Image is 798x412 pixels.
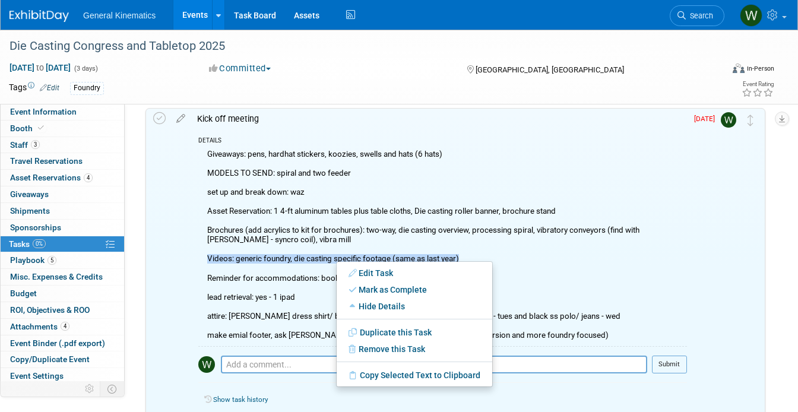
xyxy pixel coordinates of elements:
span: Attachments [10,322,69,331]
span: Event Binder (.pdf export) [10,338,105,348]
span: Staff [10,140,40,150]
td: Tags [9,81,59,95]
a: Copy Selected Text to Clipboard [337,367,492,384]
div: Giveaways: pens, hardhat stickers, koozies, swells and hats (6 hats) MODELS TO SEND: spiral and t... [198,147,687,346]
a: Duplicate this Task [337,324,492,341]
span: Booth [10,123,46,133]
span: [GEOGRAPHIC_DATA], [GEOGRAPHIC_DATA] [476,65,624,74]
img: Whitney Swanson [721,112,736,128]
button: Submit [652,356,687,373]
img: Whitney Swanson [198,356,215,373]
div: In-Person [746,64,774,73]
a: Attachments4 [1,319,124,335]
a: Edit [40,84,59,92]
a: Show task history [213,395,268,404]
a: Giveaways [1,186,124,202]
span: ROI, Objectives & ROO [10,305,90,315]
a: Playbook5 [1,252,124,268]
span: Tasks [9,239,46,249]
span: Event Settings [10,371,64,381]
span: 4 [84,173,93,182]
a: Event Settings [1,368,124,384]
td: Personalize Event Tab Strip [80,381,100,397]
div: Event Format [661,62,774,80]
a: edit [170,113,191,124]
a: ROI, Objectives & ROO [1,302,124,318]
a: Booth [1,121,124,137]
span: Copy/Duplicate Event [10,354,90,364]
span: 4 [61,322,69,331]
span: (3 days) [73,65,98,72]
img: Format-Inperson.png [733,64,745,73]
span: to [34,63,46,72]
a: Remove this Task [337,341,492,357]
span: Shipments [10,206,50,215]
td: Toggle Event Tabs [100,381,125,397]
a: Hide Details [337,298,492,315]
i: Booth reservation complete [38,125,44,131]
a: Edit Task [337,265,492,281]
img: ExhibitDay [9,10,69,22]
span: Event Information [10,107,77,116]
span: Travel Reservations [10,156,83,166]
span: [DATE] [694,115,721,123]
span: Misc. Expenses & Credits [10,272,103,281]
a: Tasks0% [1,236,124,252]
div: DETAILS [198,137,687,147]
a: Staff3 [1,137,124,153]
a: Travel Reservations [1,153,124,169]
span: Giveaways [10,189,49,199]
img: Whitney Swanson [740,4,762,27]
span: 3 [31,140,40,149]
span: Playbook [10,255,56,265]
a: Asset Reservations4 [1,170,124,186]
button: Committed [205,62,275,75]
a: Budget [1,286,124,302]
span: Budget [10,289,37,298]
a: Shipments [1,203,124,219]
span: Sponsorships [10,223,61,232]
span: General Kinematics [83,11,156,20]
a: Copy/Duplicate Event [1,351,124,367]
span: [DATE] [DATE] [9,62,71,73]
span: Asset Reservations [10,173,93,182]
a: Mark as Complete [337,281,492,298]
i: Move task [748,115,753,126]
a: Search [670,5,724,26]
a: Sponsorships [1,220,124,236]
span: Search [686,11,713,20]
span: 0% [33,239,46,248]
div: Die Casting Congress and Tabletop 2025 [5,36,709,57]
div: Foundry [70,82,104,94]
a: Event Information [1,104,124,120]
a: Event Binder (.pdf export) [1,335,124,351]
div: Event Rating [742,81,774,87]
span: 5 [47,256,56,265]
a: Misc. Expenses & Credits [1,269,124,285]
div: Kick off meeting [191,109,687,129]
